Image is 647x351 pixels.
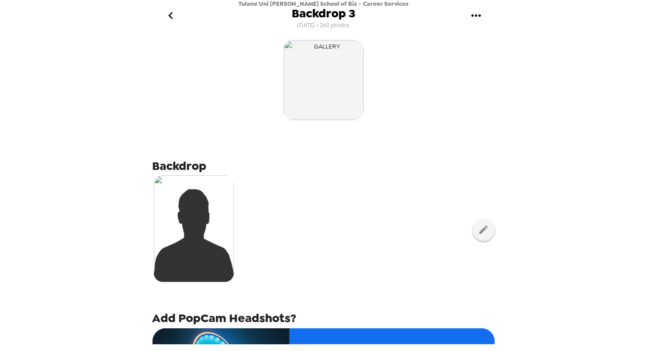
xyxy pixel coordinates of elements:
[154,175,234,282] img: silhouette
[157,1,185,30] button: go back
[153,310,297,326] span: Add PopCam Headshots?
[153,158,207,174] span: Backdrop
[284,40,364,120] img: gallery
[292,8,355,20] span: Backdrop 3
[462,1,491,30] button: gallery menu
[297,20,350,32] span: [DATE] • 260 photos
